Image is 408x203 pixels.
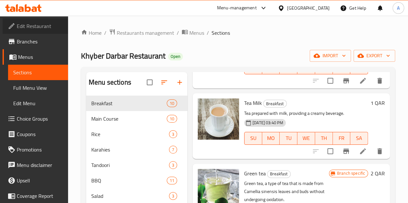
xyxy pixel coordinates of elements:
a: Sections [8,65,68,80]
span: 3 [169,131,177,137]
button: WE [297,132,315,145]
a: Edit Menu [8,96,68,111]
a: Edit Restaurant [3,18,68,34]
span: FR [335,63,348,73]
span: Choice Groups [17,115,63,123]
span: Upsell [17,177,63,184]
div: Breakfast10 [86,96,187,111]
button: MO [262,132,280,145]
button: delete [372,143,387,159]
div: Karahies7 [86,142,187,157]
a: Coupons [3,126,68,142]
span: Coverage Report [17,192,63,200]
div: items [167,177,177,184]
span: Menus [18,53,63,61]
span: Menus [189,29,204,37]
span: WE [300,63,313,73]
a: Restaurants management [109,29,174,37]
span: Green tea [244,169,266,178]
span: export [359,52,390,60]
span: 3 [169,162,177,168]
p: Tea prepared with milk, providing a creamy beverage. [244,109,368,117]
div: items [169,130,177,138]
span: Select to update [323,74,337,88]
a: Branches [3,34,68,49]
span: Open [168,54,183,59]
span: Edit Menu [13,99,63,107]
span: Menu disclaimer [17,161,63,169]
span: MO [265,63,277,73]
button: SU [244,132,262,145]
span: FR [335,134,348,143]
div: items [169,161,177,169]
span: SA [353,134,365,143]
button: import [310,50,351,62]
span: Tea Milk [244,98,262,108]
span: SA [353,63,365,73]
div: Open [168,53,183,60]
li: / [207,29,209,37]
a: Promotions [3,142,68,157]
div: items [169,192,177,200]
h6: 1 QAR [371,98,385,107]
div: [GEOGRAPHIC_DATA] [287,5,330,12]
button: Branch-specific-item [338,73,354,88]
div: items [167,115,177,123]
button: delete [372,73,387,88]
span: Salad [91,192,169,200]
span: SU [247,134,260,143]
button: TH [315,132,333,145]
span: import [315,52,346,60]
a: Menus [3,49,68,65]
a: Menus [182,29,204,37]
span: 10 [167,116,177,122]
button: Branch-specific-item [338,143,354,159]
span: 10 [167,100,177,106]
span: 7 [169,147,177,153]
span: Full Menu View [13,84,63,92]
span: [DATE] 03:40 PM [250,120,286,126]
h2: Menu sections [89,78,131,87]
span: TU [282,63,295,73]
a: Home [81,29,102,37]
button: FR [333,132,351,145]
span: WE [300,134,313,143]
div: Main Course10 [86,111,187,126]
span: A [397,5,400,12]
div: Main Course [91,115,167,123]
div: Breakfast [263,100,287,107]
span: Khyber Darbar Restaurant [81,49,165,63]
div: Menu-management [217,4,257,12]
div: BBQ [91,177,167,184]
h6: 2 QAR [371,169,385,178]
span: Sort sections [156,75,172,90]
button: SA [350,132,368,145]
span: Rice [91,130,169,138]
button: export [353,50,395,62]
img: Tea Milk [198,98,239,140]
span: Restaurants management [117,29,174,37]
span: Branches [17,38,63,45]
span: Branch specific [334,170,368,176]
li: / [104,29,106,37]
button: TU [280,132,297,145]
a: Full Menu View [8,80,68,96]
span: Karahies [91,146,169,153]
div: Rice3 [86,126,187,142]
span: Sections [13,69,63,76]
span: SU [247,63,260,73]
div: items [167,99,177,107]
a: Menu disclaimer [3,157,68,173]
span: 11 [167,178,177,184]
li: / [177,29,179,37]
span: TH [318,63,330,73]
span: Tandoori [91,161,169,169]
a: Upsell [3,173,68,188]
span: MO [265,134,277,143]
button: Add section [172,75,187,90]
div: Breakfast [91,99,167,107]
